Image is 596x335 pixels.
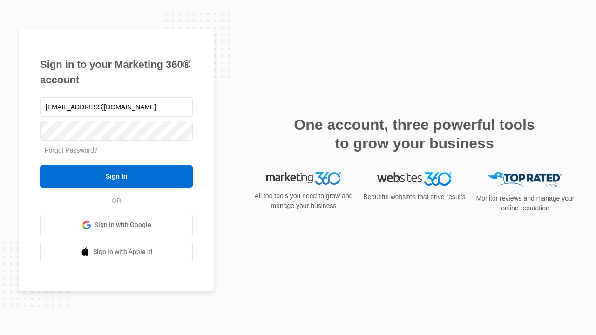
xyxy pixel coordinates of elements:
[95,220,151,230] span: Sign in with Google
[362,192,467,202] p: Beautiful websites that drive results
[473,194,577,213] p: Monitor reviews and manage your online reputation
[488,172,562,188] img: Top Rated Local
[291,115,538,153] h2: One account, three powerful tools to grow your business
[93,247,153,257] span: Sign in with Apple Id
[251,191,356,211] p: All the tools you need to grow and manage your business
[266,172,341,185] img: Marketing 360
[105,196,128,206] span: OR
[45,147,98,154] a: Forgot Password?
[40,97,193,117] input: Email
[40,57,193,87] h1: Sign in to your Marketing 360® account
[40,165,193,188] input: Sign In
[377,172,452,186] img: Websites 360
[40,214,193,236] a: Sign in with Google
[40,241,193,263] a: Sign in with Apple Id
